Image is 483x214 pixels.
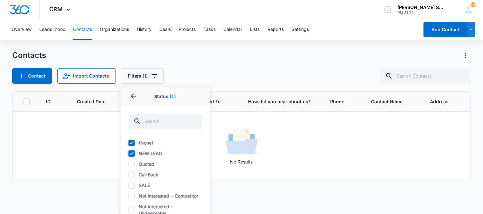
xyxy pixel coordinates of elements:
[470,2,476,7] div: notifications count
[397,10,444,14] div: account id
[128,161,202,167] label: Quoted
[12,51,46,60] h1: Contacts
[12,68,52,84] button: Add Contact
[121,68,164,84] button: Filters
[460,50,471,60] button: Actions
[470,2,476,7] span: 141
[137,19,152,40] button: History
[159,19,171,40] button: Deals
[128,114,202,129] input: Search
[380,68,471,84] input: Search Contacts
[128,192,202,199] label: Not Interested - Competitor
[128,171,202,178] label: Call Back
[49,6,63,13] span: CRM
[39,19,65,40] button: Leads Inbox
[397,5,444,10] div: account name
[179,19,196,40] button: Projects
[292,19,309,40] button: Settings
[430,98,451,105] span: Address
[248,98,315,105] span: How did you hear about us?
[143,74,148,78] span: (1)
[13,158,470,165] p: No Results
[267,19,284,40] button: Reports
[128,182,202,189] label: SALE
[128,139,202,146] label: (None)
[226,126,258,158] img: No Results
[330,98,346,105] span: Phone
[170,93,176,99] span: (1)
[203,19,216,40] button: Tasks
[100,19,129,40] button: Organizations
[128,150,202,157] label: NEW LEAD
[77,98,108,105] span: Created Date
[73,19,92,40] button: Contacts
[128,91,138,101] button: Back
[371,98,405,105] span: Contact Name
[250,19,260,40] button: Lists
[223,19,242,40] button: Calendar
[57,68,116,84] button: Import Contacts
[423,22,467,37] button: Add Contact
[46,98,52,105] span: ID
[12,19,32,40] button: Overview
[128,93,202,99] p: Status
